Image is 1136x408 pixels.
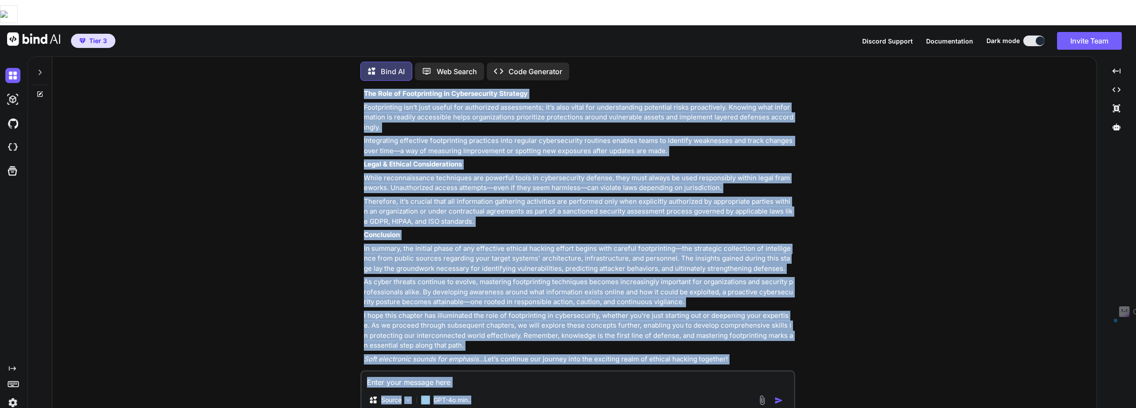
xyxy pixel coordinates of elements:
img: Pick Models [404,396,412,404]
img: icon [774,396,783,405]
p: Source [381,396,402,404]
span: Discord Support [862,37,913,45]
p: Footprinting isn’t just useful for authorized assessments; it’s also vital for understanding pote... [364,103,793,133]
p: In summary, the initial phase of any effective ethical hacking effort begins with careful footpri... [364,244,793,274]
p: Therefore, it’s crucial that all information gathering activities are performed only when explici... [364,197,793,227]
p: Code Generator [509,66,562,77]
img: premium [79,38,86,44]
img: githubDark [5,116,20,131]
p: While reconnaissance techniques are powerful tools in cybersecurity defense, they must always be ... [364,173,793,193]
span: Tier 3 [89,36,107,45]
span: Dark mode [986,36,1020,45]
p: Integrating effective footprinting practices into regular cybersecurity routines enables teams to... [364,136,793,156]
img: Bind AI [7,32,60,46]
img: darkAi-studio [5,92,20,107]
img: attachment [757,395,767,405]
strong: Conclusion [364,230,400,239]
strong: The Role of Footprinting in Cybersecurity Strategy [364,89,528,98]
img: cloudideIcon [5,140,20,155]
button: Discord Support [862,36,913,46]
img: GPT-4o mini [421,396,430,404]
span: Documentation [926,37,973,45]
em: Soft electronic sounds for emphasis... [364,355,484,363]
p: Web Search [437,66,477,77]
p: As cyber threats continue to evolve, mastering footprinting techniques becomes increasingly impor... [364,277,793,307]
button: Documentation [926,36,973,46]
button: Invite Team [1057,32,1122,50]
strong: Legal & Ethical Considerations [364,160,462,168]
p: Let’s continue our journey into the exciting realm of ethical hacking together! [364,354,793,364]
button: premiumTier 3 [71,34,115,48]
p: I hope this chapter has illuminated the role of footprinting in cybersecurity, whether you’re jus... [364,311,793,351]
p: Bind AI [381,66,405,77]
img: darkChat [5,68,20,83]
p: GPT-4o min.. [434,396,471,404]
